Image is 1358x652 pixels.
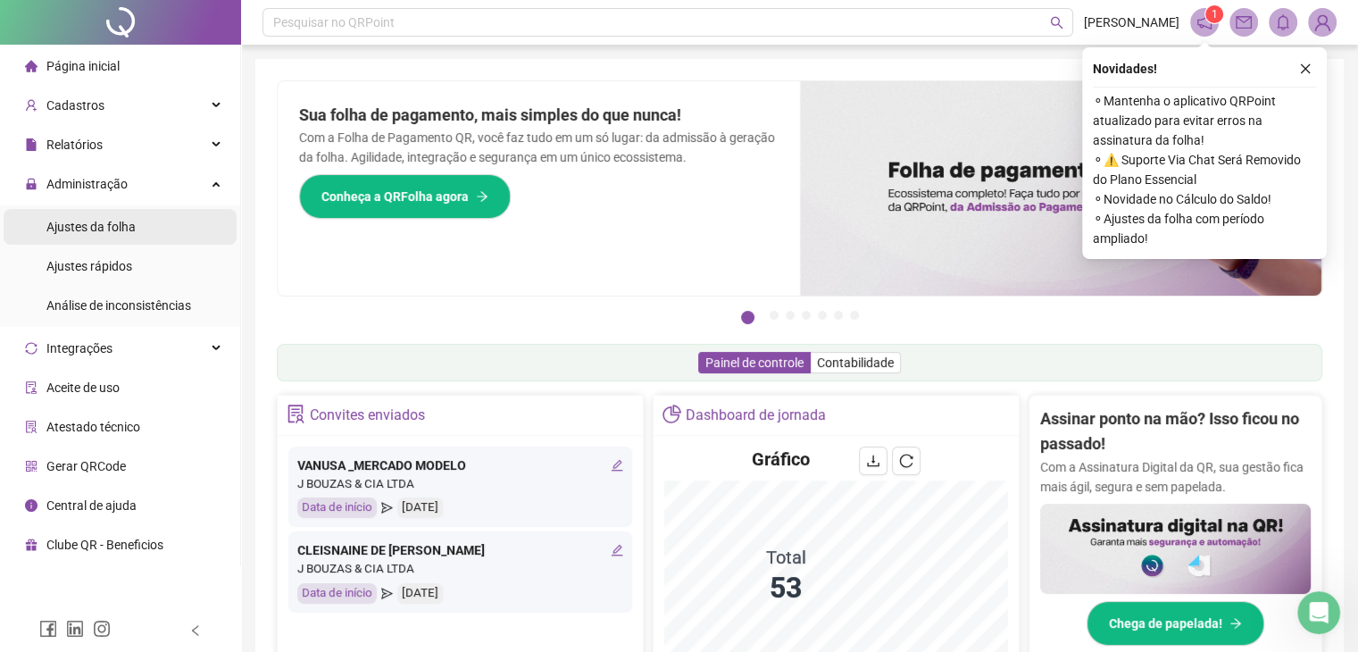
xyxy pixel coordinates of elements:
span: Gerar QRCode [46,459,126,473]
span: 1 [1212,8,1218,21]
iframe: Intercom live chat [1297,591,1340,634]
span: Ajustes da folha [46,220,136,234]
span: linkedin [66,620,84,638]
span: solution [287,405,305,423]
div: [DATE] [397,583,443,604]
button: Conheça a QRFolha agora [299,174,511,219]
span: edit [611,544,623,556]
button: 3 [786,311,795,320]
button: 7 [850,311,859,320]
sup: 1 [1205,5,1223,23]
span: ⚬ ⚠️ Suporte Via Chat Será Removido do Plano Essencial [1093,150,1316,189]
span: Conheça a QRFolha agora [321,187,469,206]
span: send [381,583,393,604]
span: audit [25,381,37,394]
span: search [1050,16,1063,29]
div: Data de início [297,583,377,604]
button: 2 [770,311,779,320]
span: info-circle [25,499,37,512]
span: Chega de papelada! [1109,614,1222,633]
span: instagram [93,620,111,638]
div: VANUSA _MERCADO MODELO [297,456,623,475]
span: bell [1275,14,1291,30]
span: Página inicial [46,59,120,73]
span: Painel de controle [705,355,804,370]
div: Convites enviados [310,400,425,430]
button: Chega de papelada! [1087,601,1264,646]
span: reload [899,454,913,468]
span: gift [25,539,37,551]
span: Cadastros [46,98,104,113]
button: 1 [741,311,754,324]
span: ⚬ Mantenha o aplicativo QRPoint atualizado para evitar erros na assinatura da folha! [1093,91,1316,150]
h2: Assinar ponto na mão? Isso ficou no passado! [1040,406,1311,457]
button: 6 [834,311,843,320]
span: Clube QR - Beneficios [46,538,163,552]
div: CLEISNAINE DE [PERSON_NAME] [297,540,623,560]
button: 5 [818,311,827,320]
span: send [381,497,393,518]
p: Com a Folha de Pagamento QR, você faz tudo em um só lugar: da admissão à geração da folha. Agilid... [299,128,779,167]
span: Contabilidade [817,355,894,370]
span: user-add [25,99,37,112]
span: Relatórios [46,138,103,152]
span: Aceite de uso [46,380,120,395]
span: download [866,454,880,468]
span: arrow-right [476,190,488,203]
div: Dashboard de jornada [686,400,826,430]
div: J BOUZAS & CIA LTDA [297,475,623,494]
h2: Sua folha de pagamento, mais simples do que nunca! [299,103,779,128]
span: [PERSON_NAME] [1084,13,1179,32]
span: Integrações [46,341,112,355]
span: arrow-right [1229,617,1242,630]
span: qrcode [25,460,37,472]
h4: Gráfico [752,447,810,472]
span: lock [25,178,37,190]
span: ⚬ Ajustes da folha com período ampliado! [1093,209,1316,248]
img: 91474 [1309,9,1336,36]
img: banner%2F8d14a306-6205-4263-8e5b-06e9a85ad873.png [800,81,1322,296]
span: sync [25,342,37,355]
span: mail [1236,14,1252,30]
span: home [25,60,37,72]
span: left [189,624,202,637]
span: Novidades ! [1093,59,1157,79]
span: pie-chart [662,405,681,423]
span: Ajustes rápidos [46,259,132,273]
div: J BOUZAS & CIA LTDA [297,560,623,579]
span: Administração [46,177,128,191]
img: banner%2F02c71560-61a6-44d4-94b9-c8ab97240462.png [1040,504,1311,594]
span: ⚬ Novidade no Cálculo do Saldo! [1093,189,1316,209]
p: Com a Assinatura Digital da QR, sua gestão fica mais ágil, segura e sem papelada. [1040,457,1311,497]
span: Atestado técnico [46,420,140,434]
span: close [1299,63,1312,75]
span: edit [611,459,623,472]
span: Central de ajuda [46,498,137,513]
span: Análise de inconsistências [46,298,191,313]
div: Data de início [297,497,377,518]
span: solution [25,421,37,433]
div: [DATE] [397,497,443,518]
span: notification [1196,14,1212,30]
button: 4 [802,311,811,320]
span: file [25,138,37,151]
span: facebook [39,620,57,638]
